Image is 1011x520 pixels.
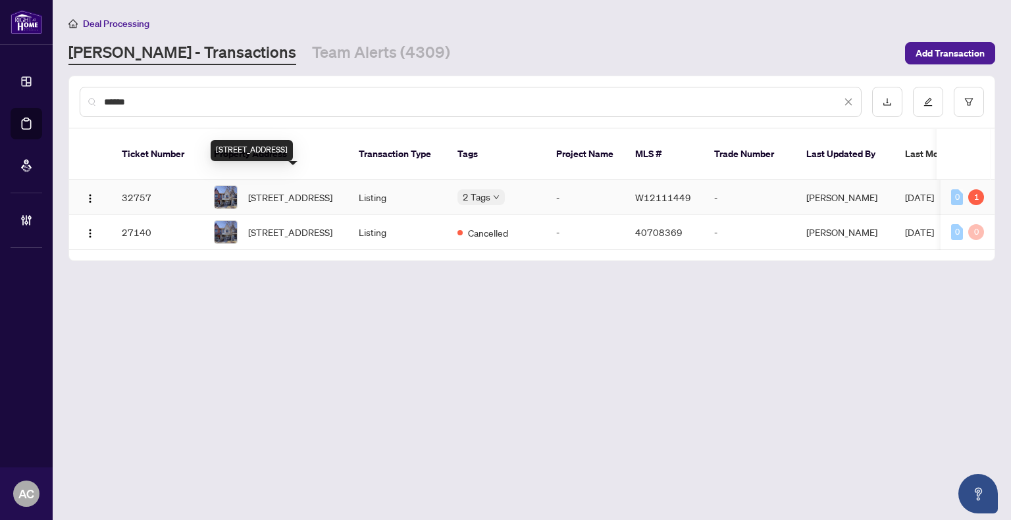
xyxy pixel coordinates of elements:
span: home [68,19,78,28]
img: Logo [85,193,95,204]
td: Listing [348,180,447,215]
button: filter [954,87,984,117]
td: [PERSON_NAME] [796,215,894,250]
span: AC [18,485,34,503]
span: filter [964,97,973,106]
td: - [704,215,796,250]
div: [STREET_ADDRESS] [211,140,293,161]
span: W12111449 [635,191,691,203]
img: thumbnail-img [215,186,237,208]
a: Team Alerts (4309) [312,41,450,65]
span: [STREET_ADDRESS] [248,190,332,204]
td: - [546,180,625,215]
button: Open asap [958,474,998,513]
td: 32757 [111,180,203,215]
span: 40708369 [635,226,683,238]
th: Tags [447,129,546,180]
button: edit [913,87,943,117]
span: close [844,97,853,106]
button: Logo [80,187,101,208]
div: 0 [951,224,963,240]
th: Last Updated By [796,129,894,180]
th: Trade Number [704,129,796,180]
span: Last Modified Date [905,147,985,161]
td: [PERSON_NAME] [796,180,894,215]
span: download [883,97,892,106]
div: 0 [951,189,963,205]
div: 1 [968,189,984,205]
span: down [493,194,500,201]
td: 27140 [111,215,203,250]
td: - [546,215,625,250]
button: Logo [80,222,101,243]
span: 2 Tags [463,189,490,204]
button: Add Transaction [905,42,995,64]
th: Transaction Type [348,129,447,180]
th: Ticket Number [111,129,203,180]
img: Logo [85,228,95,239]
td: - [704,180,796,215]
img: thumbnail-img [215,221,237,243]
th: MLS # [625,129,704,180]
span: [DATE] [905,191,934,203]
span: edit [923,97,933,106]
td: Listing [348,215,447,250]
button: download [872,87,902,117]
span: [STREET_ADDRESS] [248,225,332,239]
span: [DATE] [905,226,934,238]
div: 0 [968,224,984,240]
span: Add Transaction [916,43,985,64]
th: Property Address [203,129,348,180]
a: [PERSON_NAME] - Transactions [68,41,296,65]
span: Cancelled [468,225,508,240]
th: Project Name [546,129,625,180]
img: logo [11,10,42,34]
span: Deal Processing [83,18,149,30]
